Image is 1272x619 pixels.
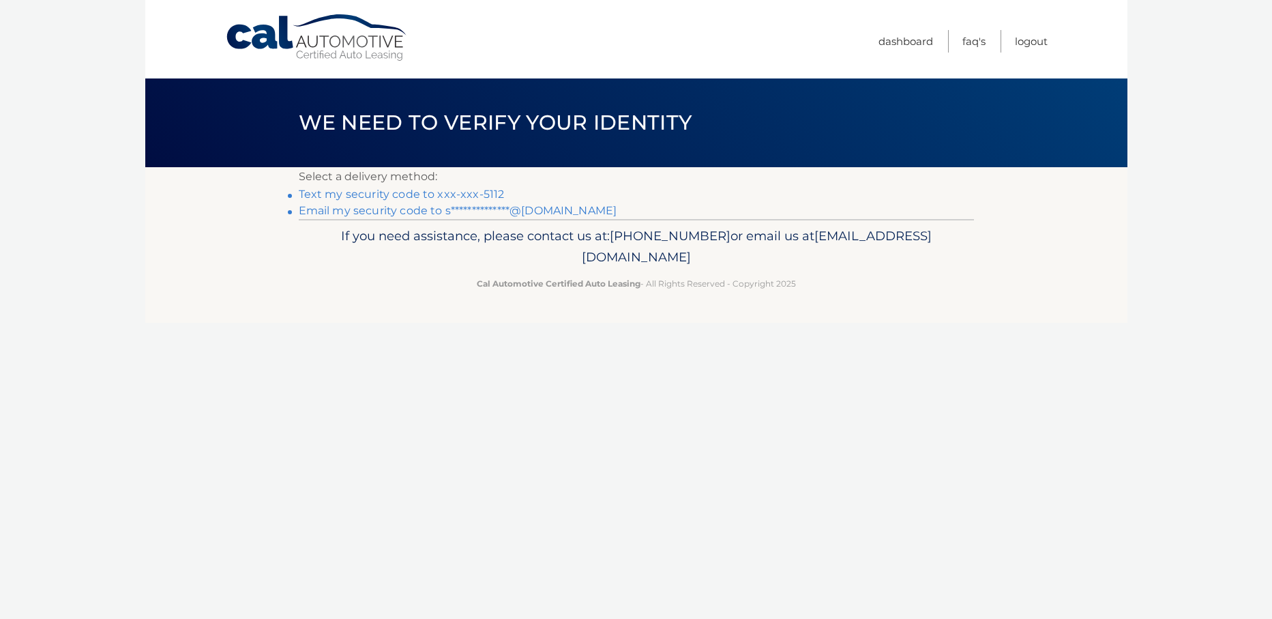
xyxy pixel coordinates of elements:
[299,167,974,186] p: Select a delivery method:
[878,30,933,53] a: Dashboard
[225,14,409,62] a: Cal Automotive
[1015,30,1048,53] a: Logout
[308,276,965,291] p: - All Rights Reserved - Copyright 2025
[299,188,505,201] a: Text my security code to xxx-xxx-5112
[308,225,965,269] p: If you need assistance, please contact us at: or email us at
[962,30,986,53] a: FAQ's
[299,110,692,135] span: We need to verify your identity
[610,228,730,244] span: [PHONE_NUMBER]
[477,278,640,289] strong: Cal Automotive Certified Auto Leasing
